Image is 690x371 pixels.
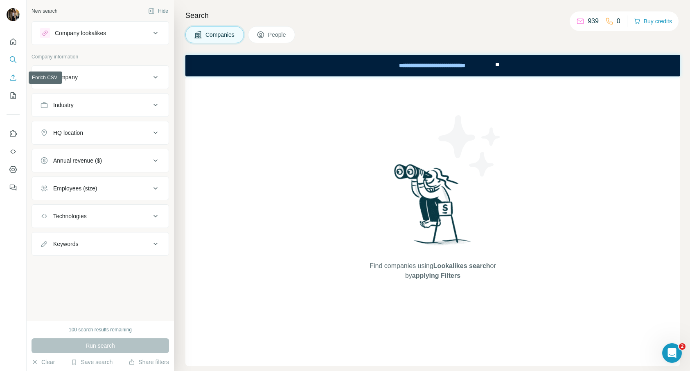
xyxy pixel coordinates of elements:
[32,95,169,115] button: Industry
[433,109,507,183] img: Surfe Illustration - Stars
[662,343,682,363] iframe: Intercom live chat
[617,16,620,26] p: 0
[53,212,87,220] div: Technologies
[390,162,476,253] img: Surfe Illustration - Woman searching with binoculars
[142,5,174,17] button: Hide
[7,34,20,49] button: Quick start
[433,262,490,269] span: Lookalikes search
[205,31,235,39] span: Companies
[32,23,169,43] button: Company lookalikes
[634,16,672,27] button: Buy credits
[129,358,169,366] button: Share filters
[32,234,169,254] button: Keywords
[588,16,599,26] p: 939
[69,326,132,333] div: 100 search results remaining
[32,179,169,198] button: Employees (size)
[7,162,20,177] button: Dashboard
[7,70,20,85] button: Enrich CSV
[7,144,20,159] button: Use Surfe API
[71,358,113,366] button: Save search
[32,7,57,15] div: New search
[7,52,20,67] button: Search
[7,180,20,195] button: Feedback
[53,129,83,137] div: HQ location
[679,343,685,350] span: 2
[7,88,20,103] button: My lists
[53,156,102,165] div: Annual revenue ($)
[53,184,97,192] div: Employees (size)
[7,8,20,21] img: Avatar
[53,101,74,109] div: Industry
[412,272,460,279] span: applying Filters
[32,123,169,143] button: HQ location
[32,358,55,366] button: Clear
[32,53,169,60] p: Company information
[32,151,169,170] button: Annual revenue ($)
[268,31,287,39] span: People
[53,73,78,81] div: Company
[32,67,169,87] button: Company
[53,240,78,248] div: Keywords
[32,206,169,226] button: Technologies
[55,29,106,37] div: Company lookalikes
[7,126,20,141] button: Use Surfe on LinkedIn
[367,261,498,281] span: Find companies using or by
[185,55,680,76] iframe: Banner
[185,10,680,21] h4: Search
